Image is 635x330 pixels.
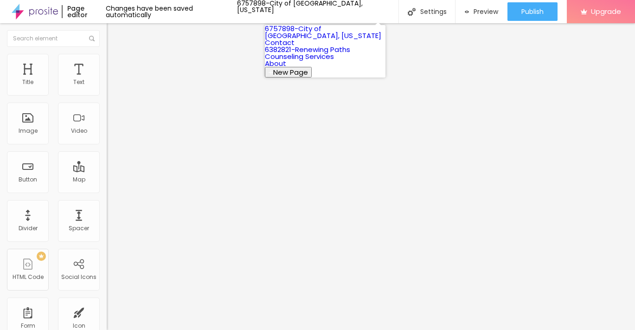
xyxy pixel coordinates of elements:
[73,176,85,183] div: Map
[62,5,106,18] div: Page editor
[71,128,87,134] div: Video
[521,8,544,15] span: Publish
[13,274,44,280] div: HTML Code
[22,79,33,85] div: Title
[106,5,237,18] div: Changes have been saved automatically
[265,58,286,68] a: About
[19,176,37,183] div: Button
[507,2,558,21] button: Publish
[21,323,35,329] div: Form
[265,24,381,40] a: 6757898-City of [GEOGRAPHIC_DATA], [US_STATE]
[273,67,308,77] span: New Page
[408,8,416,16] img: Icone
[19,128,38,134] div: Image
[89,36,95,41] img: Icone
[19,225,38,232] div: Divider
[61,274,96,280] div: Social Icons
[591,7,621,15] span: Upgrade
[465,8,469,16] img: view-1.svg
[265,67,312,78] button: New Page
[107,23,635,330] iframe: Editor
[265,38,295,47] a: Contact
[69,225,89,232] div: Spacer
[265,45,350,61] a: 6382821-Renewing Paths Counseling Services
[455,2,507,21] button: Preview
[7,30,100,47] input: Search element
[73,79,84,85] div: Text
[474,8,498,15] span: Preview
[73,323,85,329] div: Icon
